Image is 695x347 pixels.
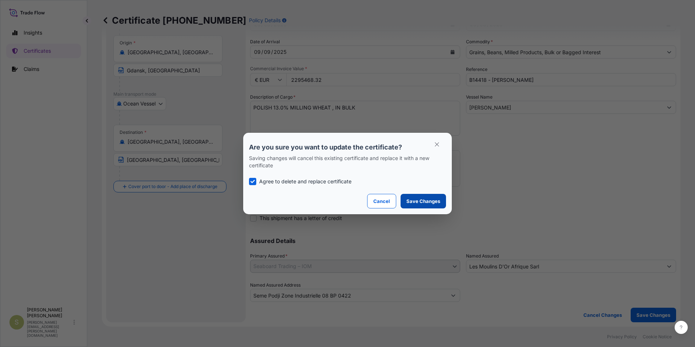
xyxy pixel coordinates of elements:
[259,178,351,185] p: Agree to delete and replace certificate
[249,143,446,152] p: Are you sure you want to update the certificate?
[249,155,446,169] p: Saving changes will cancel this existing certificate and replace it with a new certificate
[406,198,440,205] p: Save Changes
[367,194,396,208] button: Cancel
[401,194,446,208] button: Save Changes
[373,198,390,205] p: Cancel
